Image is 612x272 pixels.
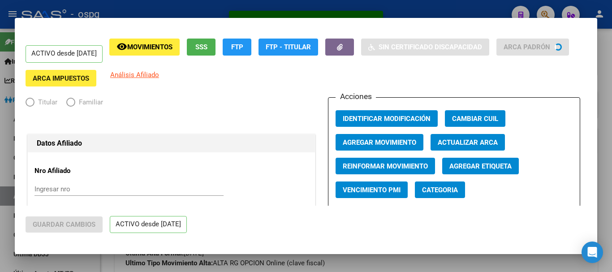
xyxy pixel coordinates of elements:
[223,39,251,55] button: FTP
[336,134,423,151] button: Agregar Movimiento
[445,110,505,127] button: Cambiar CUIL
[336,110,438,127] button: Identificar Modificación
[127,43,172,52] span: Movimientos
[452,115,498,123] span: Cambiar CUIL
[33,74,89,82] span: ARCA Impuestos
[415,181,465,198] button: Categoria
[431,134,505,151] button: Actualizar ARCA
[34,97,57,108] span: Titular
[116,41,127,52] mat-icon: remove_red_eye
[33,220,95,229] span: Guardar Cambios
[75,97,103,108] span: Familiar
[442,158,519,174] button: Agregar Etiqueta
[266,43,311,52] span: FTP - Titular
[343,186,401,194] span: Vencimiento PMI
[496,39,569,55] button: ARCA Padrón
[37,138,306,149] h1: Datos Afiliado
[504,43,550,52] span: ARCA Padrón
[187,39,215,55] button: SSS
[34,166,116,176] p: Nro Afiliado
[26,216,103,233] button: Guardar Cambios
[26,100,112,108] mat-radio-group: Elija una opción
[361,39,489,55] button: Sin Certificado Discapacidad
[379,43,482,52] span: Sin Certificado Discapacidad
[109,39,180,55] button: Movimientos
[195,43,207,52] span: SSS
[343,138,416,147] span: Agregar Movimiento
[110,71,159,79] span: Análisis Afiliado
[110,216,187,233] p: ACTIVO desde [DATE]
[582,242,603,263] div: Open Intercom Messenger
[336,91,376,102] h3: Acciones
[26,70,96,86] button: ARCA Impuestos
[336,181,408,198] button: Vencimiento PMI
[231,43,243,52] span: FTP
[259,39,318,55] button: FTP - Titular
[343,115,431,123] span: Identificar Modificación
[343,162,428,170] span: Reinformar Movimiento
[422,186,458,194] span: Categoria
[438,138,498,147] span: Actualizar ARCA
[26,45,103,63] p: ACTIVO desde [DATE]
[336,158,435,174] button: Reinformar Movimiento
[449,162,512,170] span: Agregar Etiqueta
